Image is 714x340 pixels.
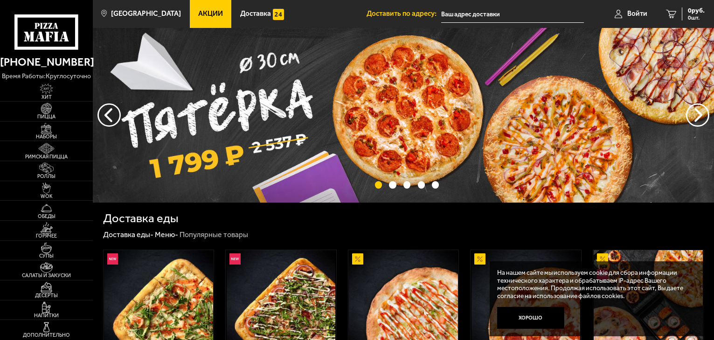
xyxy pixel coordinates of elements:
[103,212,178,224] h1: Доставка еды
[155,230,178,239] a: Меню-
[418,181,425,188] button: точки переключения
[497,269,691,299] p: На нашем сайте мы используем cookie для сбора информации технического характера и обрабатываем IP...
[273,9,284,20] img: 15daf4d41897b9f0e9f617042186c801.svg
[627,10,647,17] span: Войти
[367,10,441,17] span: Доставить по адресу:
[688,15,705,20] span: 0 шт.
[240,10,271,17] span: Доставка
[103,230,153,239] a: Доставка еды-
[229,253,241,265] img: Новинка
[403,181,410,188] button: точки переключения
[432,181,439,188] button: точки переключения
[597,253,608,265] img: Акционный
[497,307,564,329] button: Хорошо
[688,7,705,14] span: 0 руб.
[97,103,121,127] button: следующий
[389,181,396,188] button: точки переключения
[352,253,363,265] img: Акционный
[686,103,709,127] button: предыдущий
[198,10,223,17] span: Акции
[375,181,382,188] button: точки переключения
[111,10,181,17] span: [GEOGRAPHIC_DATA]
[441,6,584,23] input: Ваш адрес доставки
[474,253,485,265] img: Акционный
[180,230,248,240] div: Популярные товары
[107,253,118,265] img: Новинка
